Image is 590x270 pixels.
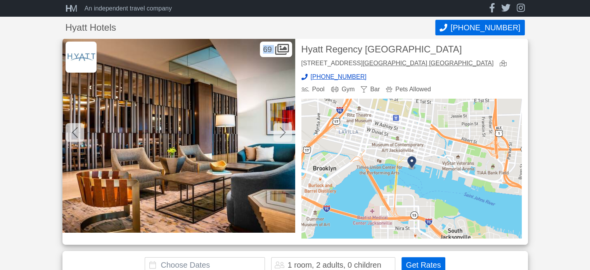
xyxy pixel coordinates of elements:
[489,3,495,14] a: facebook
[517,3,525,14] a: instagram
[435,20,524,35] button: Call
[66,23,436,32] h1: Hyatt Hotels
[311,74,367,80] span: [PHONE_NUMBER]
[450,23,520,32] span: [PHONE_NUMBER]
[301,86,325,92] div: Pool
[62,38,295,233] img: Lobby sitting area
[301,45,522,54] h2: Hyatt Regency [GEOGRAPHIC_DATA]
[66,4,81,13] a: HM
[361,86,380,92] div: Bar
[85,5,172,12] div: An independent travel company
[287,261,381,269] div: 1 room, 2 adults, 0 children
[66,42,97,73] img: Hyatt Hotels
[386,86,431,92] div: Pets Allowed
[301,60,494,68] div: [STREET_ADDRESS]
[363,60,494,66] a: [GEOGRAPHIC_DATA] [GEOGRAPHIC_DATA]
[500,60,510,68] a: view map
[501,3,510,14] a: twitter
[301,99,522,239] img: map
[66,3,70,14] span: H
[260,42,292,57] div: 69
[331,86,355,92] div: Gym
[70,3,75,14] span: M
